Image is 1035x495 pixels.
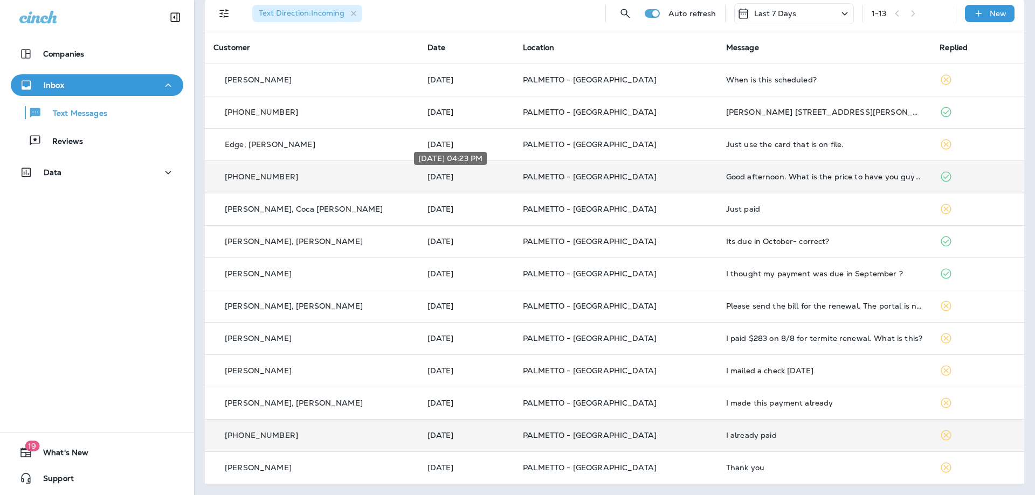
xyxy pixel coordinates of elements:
p: Inbox [44,81,64,89]
p: Aug 13, 2025 09:39 AM [427,463,506,472]
p: Data [44,168,62,177]
div: I thought my payment was due in September ? [726,269,923,278]
p: [PHONE_NUMBER] [225,431,298,440]
p: [PERSON_NAME], [PERSON_NAME] [225,302,363,310]
span: PALMETTO - [GEOGRAPHIC_DATA] [523,366,657,375]
p: [PERSON_NAME] [225,75,292,84]
span: PALMETTO - [GEOGRAPHIC_DATA] [523,75,657,85]
p: Aug 13, 2025 09:41 AM [427,431,506,440]
span: PALMETTO - [GEOGRAPHIC_DATA] [523,107,657,117]
p: Aug 13, 2025 09:52 AM [427,334,506,343]
p: Aug 13, 2025 09:51 AM [427,399,506,407]
span: PALMETTO - [GEOGRAPHIC_DATA] [523,172,657,182]
div: 1 - 13 [872,9,887,18]
p: [PERSON_NAME] [225,334,292,343]
span: PALMETTO - [GEOGRAPHIC_DATA] [523,140,657,149]
span: Text Direction : Incoming [259,8,344,18]
button: Reviews [11,129,183,152]
button: Inbox [11,74,183,96]
p: [PERSON_NAME] [225,366,292,375]
span: Date [427,43,446,52]
div: Thank you [726,463,923,472]
p: New [990,9,1006,18]
span: PALMETTO - [GEOGRAPHIC_DATA] [523,430,657,440]
p: Aug 13, 2025 05:02 PM [427,140,506,149]
span: Location [523,43,554,52]
button: Search Messages [615,3,636,24]
p: [PERSON_NAME], [PERSON_NAME] [225,237,363,246]
button: Filters [213,3,235,24]
p: Aug 13, 2025 09:51 AM [427,366,506,375]
span: PALMETTO - [GEOGRAPHIC_DATA] [523,301,657,311]
span: PALMETTO - [GEOGRAPHIC_DATA] [523,236,657,246]
button: Data [11,162,183,183]
p: [PERSON_NAME] [225,269,292,278]
div: I mailed a check yesterday [726,366,923,375]
div: [DATE] 04:23 PM [414,152,487,165]
span: Replied [940,43,968,52]
p: [PHONE_NUMBER] [225,108,298,116]
div: Deb Dixon 3 Sunfield Ct Greer Backyard pictures with treatment areas/concerns with the rock area ... [726,108,923,116]
button: Collapse Sidebar [160,6,190,28]
p: Aug 13, 2025 10:32 AM [427,237,506,246]
p: Edge, [PERSON_NAME] [225,140,315,149]
div: I made this payment already [726,399,923,407]
div: I paid $283 on 8/8 for termite renewal. What is this? [726,334,923,343]
p: [PERSON_NAME] [225,463,292,472]
button: Text Messages [11,101,183,124]
div: Just use the card that is on file. [726,140,923,149]
div: I already paid [726,431,923,440]
div: Please send the bill for the renewal. The portal is not working and not showing my history and in... [726,302,923,310]
div: Just paid [726,205,923,213]
p: Auto refresh [668,9,716,18]
p: Aug 14, 2025 04:01 PM [427,108,506,116]
div: Good afternoon. What is the price to have you guys come back and spray ? [726,172,923,181]
span: PALMETTO - [GEOGRAPHIC_DATA] [523,269,657,278]
div: Its due in October- correct? [726,237,923,246]
p: Aug 13, 2025 10:06 AM [427,302,506,310]
span: Customer [213,43,250,52]
p: Aug 13, 2025 10:10 AM [427,269,506,278]
span: 19 [25,441,39,451]
p: [PERSON_NAME], [PERSON_NAME] [225,399,363,407]
p: [PHONE_NUMBER] [225,172,298,181]
p: [PERSON_NAME], Coca [PERSON_NAME] [225,205,383,213]
p: Companies [43,50,84,58]
div: When is this scheduled? [726,75,923,84]
span: What's New [32,448,88,461]
p: Aug 13, 2025 11:07 AM [427,205,506,213]
p: Last 7 Days [754,9,797,18]
p: Reviews [42,137,83,147]
p: Text Messages [42,109,107,119]
span: Support [32,474,74,487]
span: PALMETTO - [GEOGRAPHIC_DATA] [523,463,657,472]
p: Aug 14, 2025 09:23 PM [427,75,506,84]
button: 19What's New [11,442,183,463]
span: Message [726,43,759,52]
span: PALMETTO - [GEOGRAPHIC_DATA] [523,333,657,343]
p: Aug 13, 2025 04:23 PM [427,172,506,181]
span: PALMETTO - [GEOGRAPHIC_DATA] [523,204,657,214]
button: Support [11,468,183,489]
button: Companies [11,43,183,65]
div: Text Direction:Incoming [252,5,362,22]
span: PALMETTO - [GEOGRAPHIC_DATA] [523,398,657,408]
